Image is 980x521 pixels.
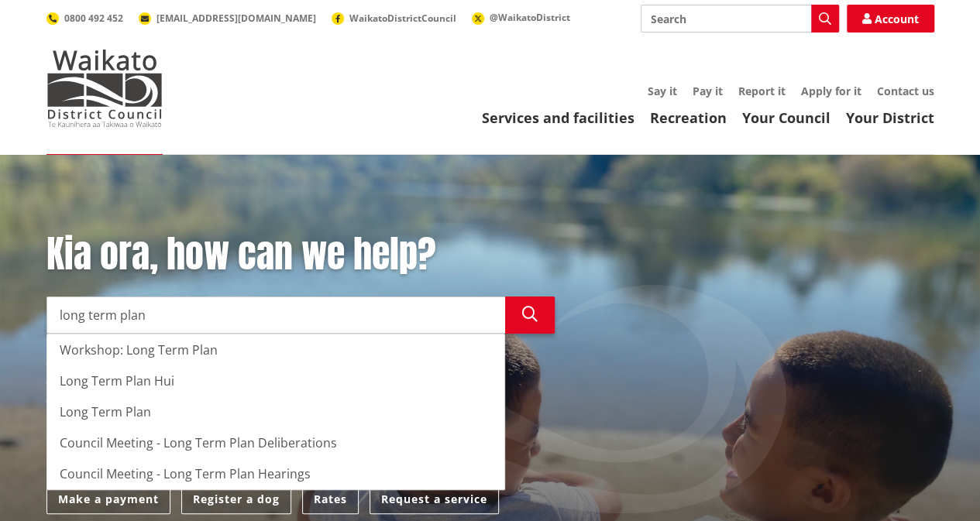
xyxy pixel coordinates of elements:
[693,84,723,98] a: Pay it
[641,5,839,33] input: Search input
[181,485,291,514] a: Register a dog
[47,427,504,458] div: Council Meeting - Long Term Plan Deliberations
[490,11,570,24] span: @WaikatoDistrict
[46,232,555,277] h1: Kia ora, how can we help?
[846,108,934,127] a: Your District
[46,296,505,334] input: Search input
[482,108,634,127] a: Services and facilities
[742,108,830,127] a: Your Council
[738,84,786,98] a: Report it
[472,11,570,24] a: @WaikatoDistrict
[909,456,965,512] iframe: Messenger Launcher
[46,12,123,25] a: 0800 492 452
[47,396,504,427] div: Long Term Plan
[648,84,677,98] a: Say it
[650,108,727,127] a: Recreation
[47,334,504,365] div: Workshop: Long Term Plan
[46,485,170,514] a: Make a payment
[877,84,934,98] a: Contact us
[47,458,504,489] div: Council Meeting - Long Term Plan Hearings
[801,84,861,98] a: Apply for it
[302,485,359,514] a: Rates
[46,50,163,127] img: Waikato District Council - Te Kaunihera aa Takiwaa o Waikato
[332,12,456,25] a: WaikatoDistrictCouncil
[64,12,123,25] span: 0800 492 452
[47,365,504,396] div: Long Term Plan Hui
[349,12,456,25] span: WaikatoDistrictCouncil
[156,12,316,25] span: [EMAIL_ADDRESS][DOMAIN_NAME]
[139,12,316,25] a: [EMAIL_ADDRESS][DOMAIN_NAME]
[370,485,499,514] a: Request a service
[847,5,934,33] a: Account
